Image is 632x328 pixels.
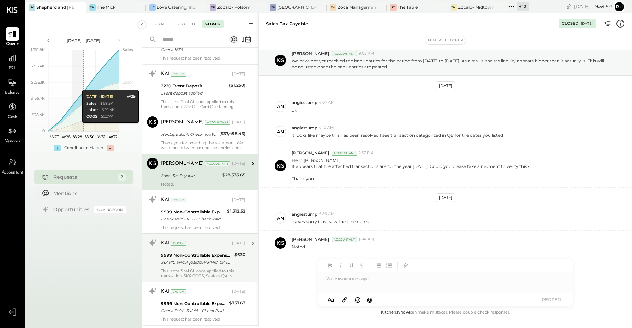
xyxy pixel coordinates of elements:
div: TM [89,4,96,11]
div: This request has been resolved [161,225,245,230]
span: Accountant [2,170,23,176]
div: ZU [270,4,276,11]
div: Check Paid - 1639 - Check Paid - Unable to access check image [161,215,225,223]
div: Coming Soon [94,206,126,213]
span: angiestump [292,125,317,131]
text: W32 [109,134,117,139]
div: ($1,250) [229,82,245,89]
span: 2:37 PM [359,150,374,156]
div: For Me [149,20,171,28]
div: $29.4K [101,107,114,113]
div: This request has been resolved [161,317,245,322]
div: [DATE] [232,289,245,294]
span: Vendors [5,139,20,145]
div: Requests [53,174,114,181]
span: angiestump [292,211,317,217]
div: Opportunities [53,206,91,213]
div: TT [390,4,397,11]
div: System [171,72,186,77]
text: $78.4K [32,112,45,117]
a: Vendors [0,124,24,145]
div: Thank you for providing the statement. We will proceed with posting the entries and will update y... [161,140,245,150]
p: We have not yet received the bank entries for the period from [DATE] to [DATE]. As a result, the ... [292,58,610,70]
div: LC [149,4,156,11]
div: Shepherd and [PERSON_NAME] [36,4,75,10]
div: Closed [562,21,578,26]
text: $156.7K [31,96,45,101]
div: Accountant [332,237,357,242]
div: 2 [118,173,126,181]
div: For Client [172,20,201,28]
div: Sales Tax Payable [266,20,308,27]
div: $757.63 [229,299,245,306]
div: $28,333.65 [222,171,245,178]
div: copy link [565,3,572,10]
a: Cash [0,100,24,121]
span: Queue [6,41,19,48]
div: Accountant [332,51,357,56]
div: Heritage Bank Checking#9339 [161,131,217,138]
a: Balance [0,76,24,96]
button: Flag as Blocker [425,36,466,44]
span: Cash [8,114,17,121]
span: a [331,296,334,303]
button: Unordered List [374,261,383,270]
div: This is the final GL code applied to this transaction: 5102:COGS, Seafood (sub-account of Cost of... [161,268,245,278]
a: Accountant [0,156,24,176]
button: Add URL [401,261,410,270]
div: ZM [330,4,336,11]
div: Accountant [332,151,357,156]
text: W31 [97,134,105,139]
div: $630 [234,251,245,258]
div: $22.7K [101,114,113,120]
div: [DATE] - [DATE] [85,94,113,99]
text: Labor [123,80,133,85]
div: ZM [451,4,457,11]
p: ok yes sorry i just saw the june dates [292,219,369,225]
div: The Mick [97,4,115,10]
div: ZF [210,4,216,11]
div: 9999 Non-Controllable Expenses:Other Income and Expenses:To Be Classified P&L [161,208,225,215]
div: [DATE] [232,197,245,203]
div: Closed [202,20,224,28]
span: 6:10 AM [319,125,334,130]
div: an [277,215,284,221]
p: Hello [PERSON_NAME], It appears that the attached transactions are for the year [DATE]. Could you... [292,157,530,182]
a: P&L [0,51,24,72]
button: REOPEN [537,295,566,304]
div: Love Catering, Inc. [157,4,196,10]
span: 6:56 AM [319,211,335,217]
div: Zoca Management Services Inc [338,4,376,10]
text: W27 [50,134,58,139]
div: Noted. [161,182,245,187]
div: Accountant [205,161,230,166]
button: Ru [614,1,625,12]
div: This is the final GL code applied to this transaction: 2215:Gift Card Outstanding [161,99,245,109]
button: Strikethrough [357,261,366,270]
div: This request has been resolved [161,56,245,61]
span: @ [367,296,372,303]
span: 6:07 AM [319,100,335,105]
text: $313.4K [31,63,45,68]
div: Zócalo- Midtown (Zoca Inc.) [458,4,497,10]
div: Check 1636 [161,46,228,53]
span: 9:05 PM [359,51,374,56]
span: [PERSON_NAME] [292,50,329,56]
div: Sales [86,101,96,107]
button: Underline [347,261,356,270]
div: KAI [161,71,169,78]
button: Bold [326,261,335,270]
div: ($37,498.43) [219,130,245,137]
div: Zócalo- Folsom [217,4,251,10]
div: 9999 Non-Controllable Expenses:Other Income and Expenses:To Be Classified P&L [161,252,232,259]
span: [PERSON_NAME] [292,150,329,156]
div: KAI [161,288,169,295]
div: [DATE] [436,81,455,90]
div: $69.3K [100,101,113,107]
div: [DATE] [232,161,245,166]
div: Mentions [53,190,123,197]
text: $391.8K [30,47,45,52]
text: 0 [42,128,45,133]
a: Queue [0,27,24,48]
div: KAI [161,240,169,247]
